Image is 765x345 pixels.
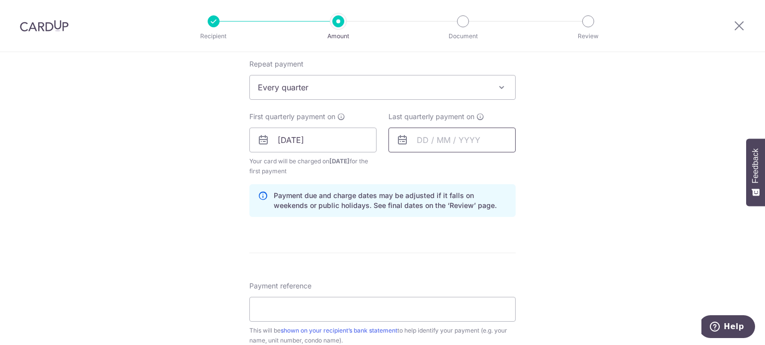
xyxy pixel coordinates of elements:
[551,31,625,41] p: Review
[746,138,765,206] button: Feedback - Show survey
[329,157,350,165] span: [DATE]
[302,31,375,41] p: Amount
[388,112,474,122] span: Last quarterly payment on
[274,191,507,210] p: Payment due and charge dates may be adjusted if it falls on weekends or public holidays. See fina...
[249,75,516,100] span: Every quarter
[249,281,311,291] span: Payment reference
[177,31,250,41] p: Recipient
[426,31,500,41] p: Document
[249,112,335,122] span: First quarterly payment on
[388,128,516,152] input: DD / MM / YYYY
[20,20,69,32] img: CardUp
[249,59,304,69] label: Repeat payment
[751,148,760,183] span: Feedback
[249,128,377,152] input: DD / MM / YYYY
[701,315,755,340] iframe: Opens a widget where you can find more information
[250,75,515,99] span: Every quarter
[249,156,377,176] span: Your card will be charged on
[281,327,397,334] a: shown on your recipient’s bank statement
